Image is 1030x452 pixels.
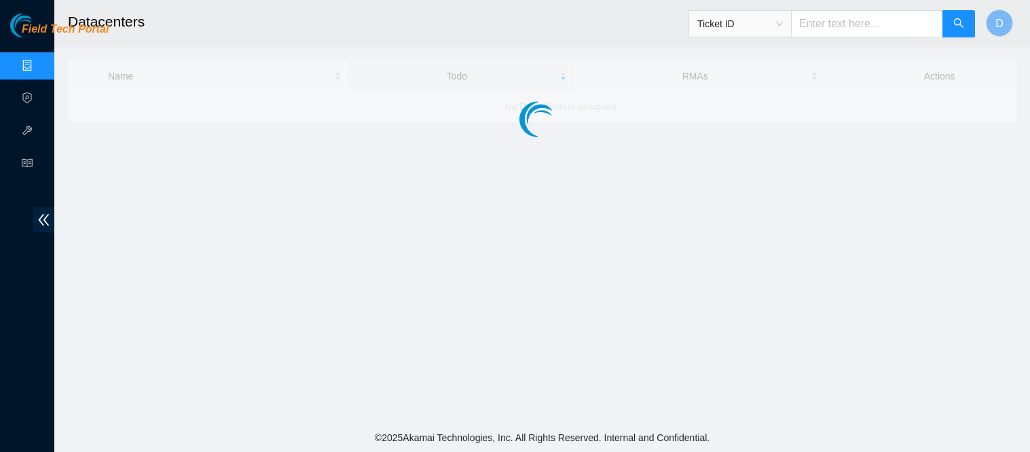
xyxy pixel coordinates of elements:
[953,18,964,31] span: search
[995,15,1004,32] span: D
[10,24,109,42] a: Akamai TechnologiesField Tech Portal
[22,152,33,179] span: read
[791,10,943,37] input: Enter text here...
[54,423,1030,452] footer: © 2025 Akamai Technologies, Inc. All Rights Reserved. Internal and Confidential.
[986,10,1013,37] button: D
[942,10,975,37] button: search
[22,23,109,36] span: Field Tech Portal
[10,14,69,37] img: Akamai Technologies
[697,14,783,34] span: Ticket ID
[33,207,54,232] span: double-left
